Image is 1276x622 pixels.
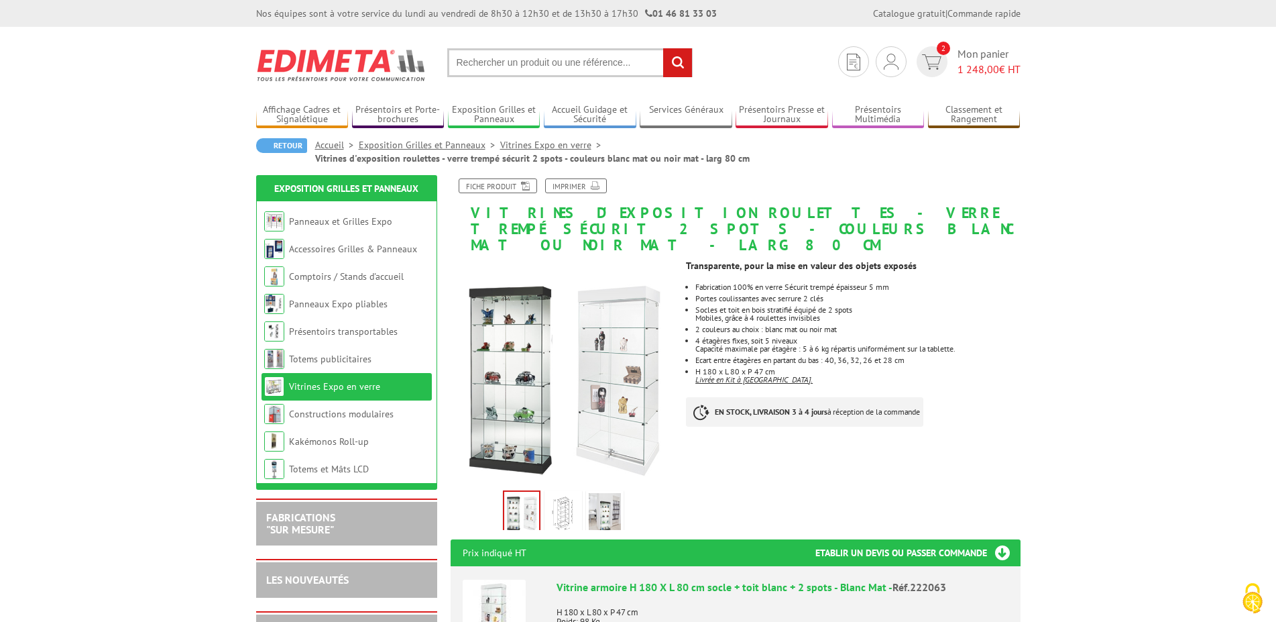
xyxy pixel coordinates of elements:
[264,431,284,452] img: Kakémonos Roll-up
[256,7,717,20] div: Nos équipes sont à votre service du lundi au vendredi de 8h30 à 12h30 et de 13h30 à 17h30
[289,463,369,475] a: Totems et Mâts LCD
[695,374,813,384] u: Livrée en Kit à [GEOGRAPHIC_DATA].
[922,54,941,70] img: devis rapide
[695,325,1020,333] p: 2 couleurs au choix : blanc mat ou noir mat
[264,294,284,314] img: Panneaux Expo pliables
[695,368,1020,376] p: H 180 x L 80 x P 47 cm
[315,152,750,165] li: Vitrines d'exposition roulettes - verre trempé sécurit 2 spots - couleurs blanc mat ou noir mat -...
[289,435,369,448] a: Kakémonos Roll-up
[557,580,1008,595] div: Vitrine armoire H 180 X L 80 cm socle + toit blanc + 2 spots - Blanc Mat -
[264,239,284,259] img: Accessoires Grilles & Panneaux
[256,138,307,153] a: Retour
[686,397,923,427] p: à réception de la commande
[686,262,1020,270] p: Transparente, pour la mise en valeur des objets exposés
[256,104,349,126] a: Affichage Cadres et Signalétique
[289,243,417,255] a: Accessoires Grilles & Panneaux
[695,337,1020,345] p: 4 étagères fixes, soit 5 niveaux
[695,314,1020,322] p: Mobiles, grâce à 4 roulettes invisibles
[256,40,427,90] img: Edimeta
[448,104,540,126] a: Exposition Grilles et Panneaux
[958,46,1021,77] span: Mon panier
[873,7,945,19] a: Catalogue gratuit
[815,539,1021,566] h3: Etablir un devis ou passer commande
[695,283,1020,291] p: Fabrication 100% en verre Sécurit trempé épaisseur 5 mm
[640,104,732,126] a: Services Généraux
[958,62,999,76] span: 1 248,00
[715,407,827,417] strong: EN STOCK, LIVRAISON 3 à 4 jours
[289,380,380,393] a: Vitrines Expo en verre
[451,260,677,486] img: 222063_222064_vitrine_exposition_roulettes_verre.jpg
[958,62,1021,77] span: € HT
[315,139,359,151] a: Accueil
[447,48,693,77] input: Rechercher un produit ou une référence...
[500,139,606,151] a: Vitrines Expo en verre
[547,493,579,535] img: vitrine_exposition_verre_secusise_roulettes_verre_2spots_blanc_noir_croquis_shema_222063.jpg
[266,573,349,586] a: LES NOUVEAUTÉS
[264,404,284,424] img: Constructions modulaires
[264,266,284,287] img: Comptoirs / Stands d'accueil
[274,183,418,195] a: Exposition Grilles et Panneaux
[266,511,335,536] a: FABRICATIONS"Sur Mesure"
[873,7,1021,20] div: |
[441,178,1031,254] h1: Vitrines d'exposition roulettes - verre trempé sécurit 2 spots - couleurs blanc mat ou noir mat -...
[264,321,284,342] img: Présentoirs transportables
[695,306,1020,314] p: Socles et toit en bois stratifié équipé de 2 spots
[264,349,284,369] img: Totems publicitaires
[913,46,1021,77] a: devis rapide 2 Mon panier 1 248,00€ HT
[264,376,284,397] img: Vitrines Expo en verre
[645,7,717,19] strong: 01 46 81 33 03
[589,493,621,535] img: 222063_vitrine_exposition_roulettes_verre_situation.jpg
[937,42,950,55] span: 2
[663,48,692,77] input: rechercher
[359,139,500,151] a: Exposition Grilles et Panneaux
[928,104,1021,126] a: Classement et Rangement
[545,178,607,193] a: Imprimer
[264,211,284,231] img: Panneaux et Grilles Expo
[695,356,1020,364] p: Ecart entre étagères en partant du bas : 40, 36, 32, 26 et 28 cm
[289,353,371,365] a: Totems publicitaires
[892,580,946,594] span: Réf.222063
[736,104,828,126] a: Présentoirs Presse et Journaux
[695,295,1020,303] p: Portes coulissantes avec serrure 2 clés
[947,7,1021,19] a: Commande rapide
[289,408,394,420] a: Constructions modulaires
[463,539,526,566] p: Prix indiqué HT
[884,54,898,70] img: devis rapide
[847,54,860,70] img: devis rapide
[695,345,1020,353] p: Capacité maximale par étagère : 5 à 6 kg répartis uniformément sur la tablette.
[1236,582,1269,615] img: Cookies (fenêtre modale)
[289,270,404,282] a: Comptoirs / Stands d'accueil
[1229,576,1276,622] button: Cookies (fenêtre modale)
[544,104,636,126] a: Accueil Guidage et Sécurité
[289,215,392,227] a: Panneaux et Grilles Expo
[504,492,539,533] img: 222063_222064_vitrine_exposition_roulettes_verre.jpg
[832,104,925,126] a: Présentoirs Multimédia
[289,325,398,338] a: Présentoirs transportables
[352,104,445,126] a: Présentoirs et Porte-brochures
[289,298,388,310] a: Panneaux Expo pliables
[459,178,537,193] a: Fiche produit
[264,459,284,479] img: Totems et Mâts LCD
